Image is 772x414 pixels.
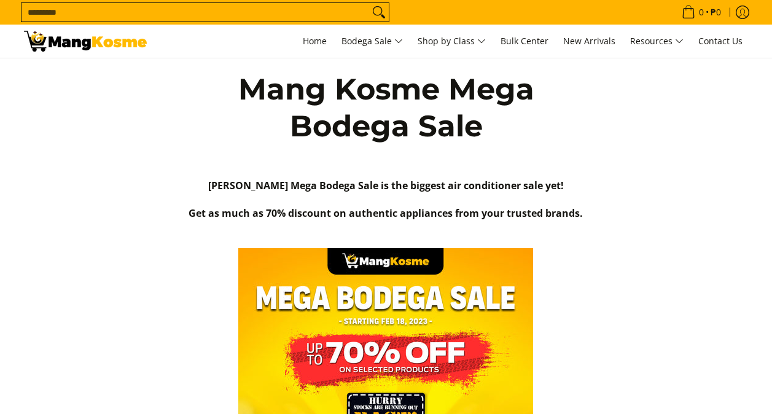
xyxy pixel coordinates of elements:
[208,71,564,144] h1: Mang Kosme Mega Bodega Sale
[411,25,492,58] a: Shop by Class
[709,8,723,17] span: ₱0
[297,25,333,58] a: Home
[341,34,403,49] span: Bodega Sale
[494,25,555,58] a: Bulk Center
[335,25,409,58] a: Bodega Sale
[418,34,486,49] span: Shop by Class
[159,25,749,58] nav: Main Menu
[563,35,615,47] span: New Arrivals
[698,35,743,47] span: Contact Us
[630,34,684,49] span: Resources
[189,206,583,220] strong: Get as much as 70% discount on authentic appliances from your trusted brands.
[303,35,327,47] span: Home
[369,3,389,21] button: Search
[692,25,749,58] a: Contact Us
[24,31,147,52] img: Mang Kosme Mega Bodega Sale
[624,25,690,58] a: Resources
[697,8,706,17] span: 0
[678,6,725,19] span: •
[208,179,564,192] strong: [PERSON_NAME] Mega Bodega Sale is the biggest air conditioner sale yet!
[557,25,622,58] a: New Arrivals
[501,35,548,47] span: Bulk Center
